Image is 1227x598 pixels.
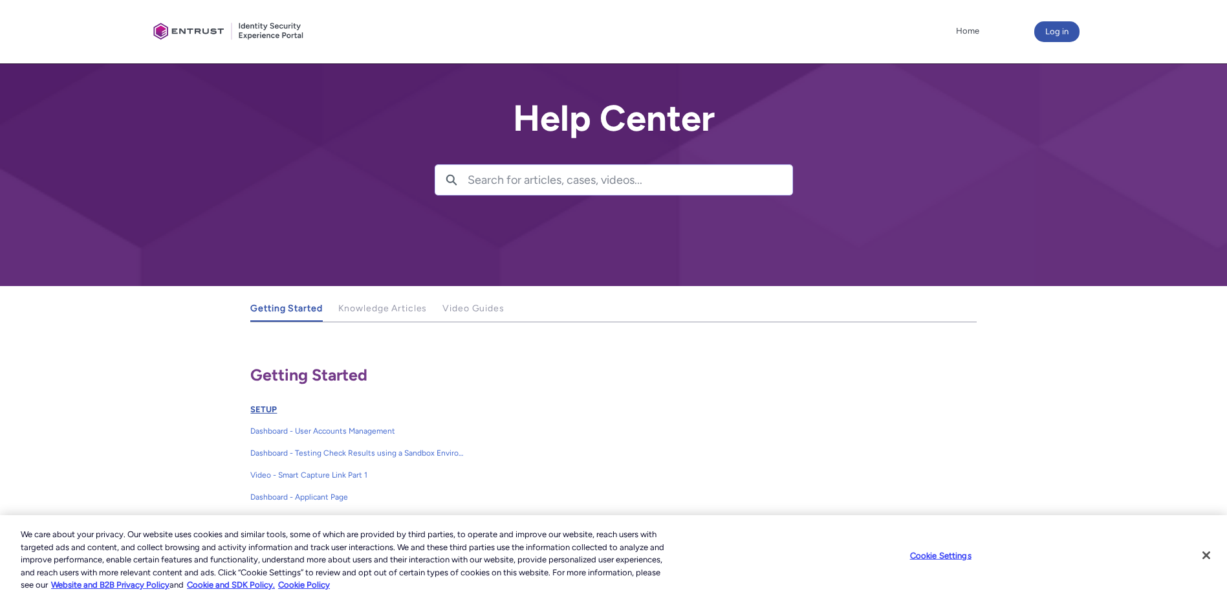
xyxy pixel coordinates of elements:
a: Dashboard - User Accounts Management [250,420,465,442]
a: Getting Started [250,296,322,322]
span: Dashboard - Applicant Page [250,491,465,503]
button: Cookie Settings [900,543,981,569]
a: Dashboard - Testing Check Results using a Sandbox Environment [250,442,465,464]
a: SETUP [250,404,277,414]
a: More information about our cookie policy., opens in a new tab [51,580,169,590]
h2: Help Center [435,98,793,138]
span: Getting Started [250,365,367,384]
span: Video - Intro to Entrust Identity Dashboard Final [250,513,465,525]
span: Video - Smart Capture Link Part 1 [250,469,465,481]
a: Dashboard - Applicant Page [250,486,465,508]
span: Knowledge Articles [338,303,428,314]
input: Search for articles, cases, videos... [468,165,792,195]
div: We care about your privacy. Our website uses cookies and similar tools, some of which are provide... [21,528,675,592]
button: Close [1192,541,1221,570]
a: Video Guides [442,296,505,322]
span: Video Guides [442,303,505,314]
a: Home [953,21,983,41]
span: Dashboard - Testing Check Results using a Sandbox Environment [250,447,465,459]
button: Search [435,165,468,195]
a: Video - Intro to Entrust Identity Dashboard Final [250,508,465,530]
a: Knowledge Articles [338,296,428,322]
a: Cookie and SDK Policy. [187,580,275,590]
a: Cookie Policy [278,580,330,590]
span: Dashboard - User Accounts Management [250,425,465,437]
button: Log in [1034,21,1080,42]
span: Getting Started [250,303,322,314]
a: Video - Smart Capture Link Part 1 [250,464,465,486]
